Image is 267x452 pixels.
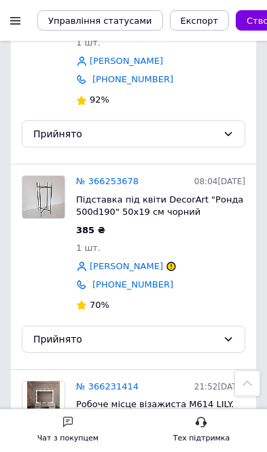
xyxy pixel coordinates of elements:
[194,177,245,186] span: 08:04[DATE]
[76,225,105,235] span: 385 ₴
[90,55,163,68] a: [PERSON_NAME]
[181,16,219,26] span: Експорт
[33,126,217,141] div: Прийнято
[33,332,217,347] div: Прийнято
[92,279,173,290] a: [PHONE_NUMBER]
[76,243,101,253] span: 1 шт.
[76,194,243,218] span: Підставка під квіти DecorArt "Ронда 500d190" 50x19 см чорний
[37,432,99,445] div: Чат з покупцем
[76,381,139,392] a: № 366231414
[48,16,152,26] span: Управління статусами
[76,37,101,48] span: 1 шт.
[76,176,139,186] a: № 366253678
[27,381,60,423] img: Фото товару
[37,10,163,31] button: Управління статусами
[90,260,163,273] a: [PERSON_NAME]
[22,381,65,424] a: Фото товару
[173,432,230,445] div: Тех підтримка
[22,175,65,219] a: Фото товару
[170,10,230,31] button: Експорт
[90,94,109,105] span: 92%
[92,74,173,84] a: [PHONE_NUMBER]
[76,399,240,434] span: Робоче місце візажиста M614 LILY. Дзеркало з підсвіткою та візажний стіл. Столик для салону краси
[194,382,245,392] span: 21:52[DATE]
[22,176,65,218] img: Фото товару
[90,300,109,310] span: 70%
